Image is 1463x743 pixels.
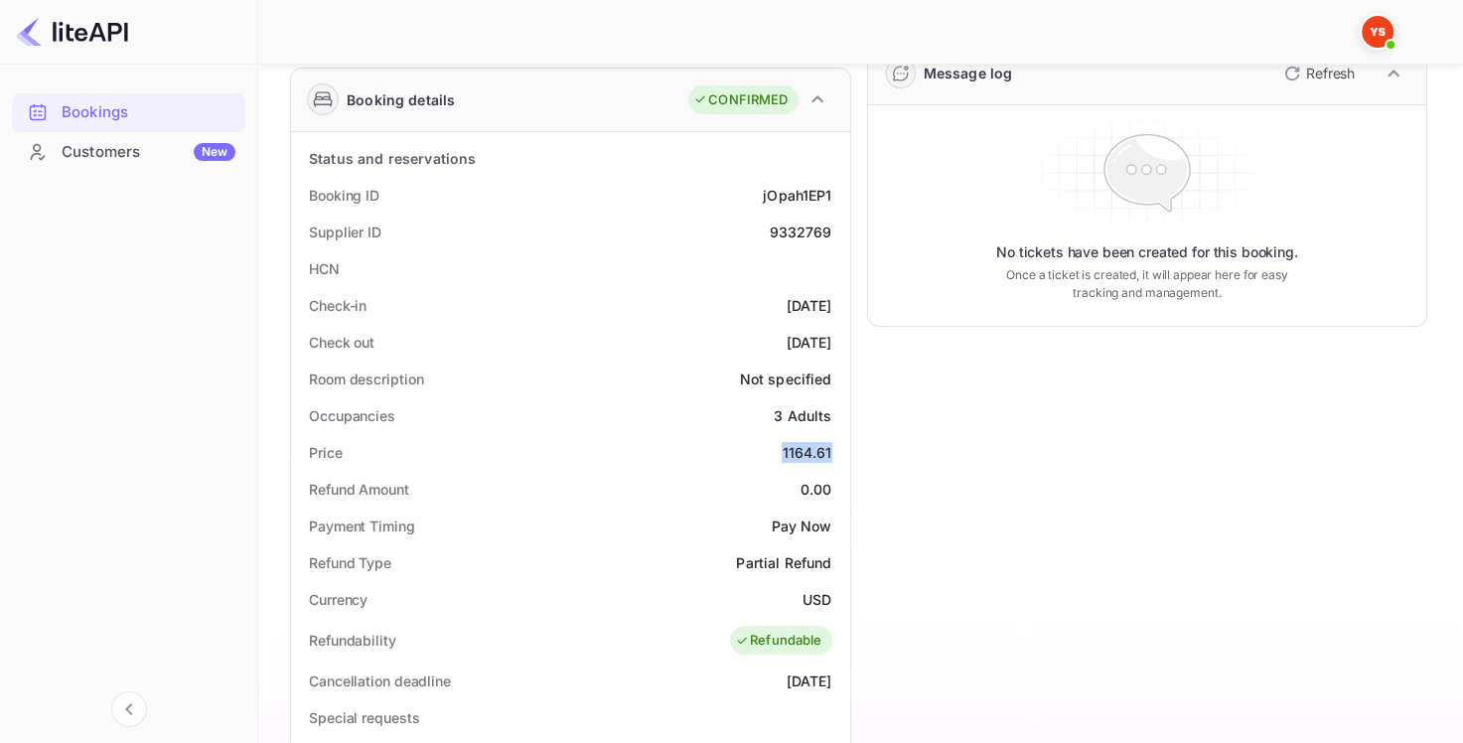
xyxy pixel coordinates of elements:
[12,133,245,172] div: CustomersNew
[787,332,832,353] div: [DATE]
[309,185,379,206] div: Booking ID
[309,479,409,500] div: Refund Amount
[763,185,831,206] div: jOpah1EP1
[16,16,128,48] img: LiteAPI logo
[774,405,831,426] div: 3 Adults
[12,93,245,130] a: Bookings
[309,332,374,353] div: Check out
[1362,16,1393,48] img: Yandex Support
[769,222,831,242] div: 9332769
[309,148,476,169] div: Status and reservations
[309,295,366,316] div: Check-in
[309,258,340,279] div: HCN
[347,89,455,110] div: Booking details
[309,670,451,691] div: Cancellation deadline
[111,691,147,727] button: Collapse navigation
[309,369,423,389] div: Room description
[309,630,396,651] div: Refundability
[62,101,235,124] div: Bookings
[194,143,235,161] div: New
[787,670,832,691] div: [DATE]
[787,295,832,316] div: [DATE]
[735,631,822,651] div: Refundable
[309,552,391,573] div: Refund Type
[1272,58,1363,89] button: Refresh
[62,141,235,164] div: Customers
[771,516,831,536] div: Pay Now
[309,222,381,242] div: Supplier ID
[736,552,831,573] div: Partial Refund
[12,93,245,132] div: Bookings
[740,369,832,389] div: Not specified
[1306,63,1355,83] p: Refresh
[693,90,788,110] div: CONFIRMED
[12,133,245,170] a: CustomersNew
[309,442,343,463] div: Price
[309,589,367,610] div: Currency
[924,63,1013,83] div: Message log
[309,516,415,536] div: Payment Timing
[309,707,419,728] div: Special requests
[782,442,831,463] div: 1164.61
[803,589,831,610] div: USD
[997,266,1296,302] p: Once a ticket is created, it will appear here for easy tracking and management.
[801,479,832,500] div: 0.00
[996,242,1298,262] p: No tickets have been created for this booking.
[309,405,395,426] div: Occupancies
